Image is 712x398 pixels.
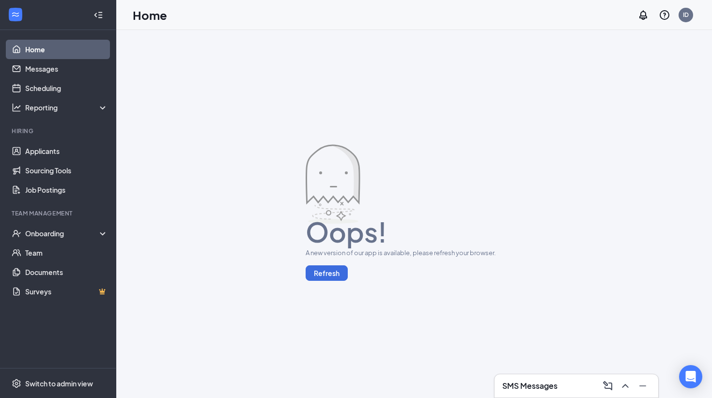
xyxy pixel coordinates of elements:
a: Applicants [25,141,108,161]
button: ComposeMessage [600,378,616,394]
div: Reporting [25,103,108,112]
div: Onboarding [25,229,100,238]
a: Job Postings [25,180,108,199]
div: A new version of our app is available, please refresh your browser. [306,248,523,258]
div: Hiring [12,127,106,135]
h3: SMS Messages [502,381,557,391]
h1: Oops! [306,224,523,240]
a: Documents [25,262,108,282]
svg: Collapse [93,10,103,20]
img: error [306,144,360,224]
a: Scheduling [25,78,108,98]
div: Open Intercom Messenger [679,365,702,388]
svg: Minimize [637,380,649,392]
h1: Home [133,7,167,23]
svg: ChevronUp [619,380,631,392]
svg: QuestionInfo [659,9,670,21]
a: Sourcing Tools [25,161,108,180]
button: Refresh [306,265,348,281]
div: Team Management [12,209,106,217]
button: ChevronUp [618,378,633,394]
svg: WorkstreamLogo [11,10,20,19]
button: Minimize [635,378,650,394]
div: Switch to admin view [25,379,93,388]
a: Home [25,40,108,59]
svg: Settings [12,379,21,388]
svg: Notifications [637,9,649,21]
svg: Analysis [12,103,21,112]
div: ID [683,11,689,19]
svg: UserCheck [12,229,21,238]
svg: ComposeMessage [602,380,614,392]
a: Team [25,243,108,262]
a: Messages [25,59,108,78]
a: SurveysCrown [25,282,108,301]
